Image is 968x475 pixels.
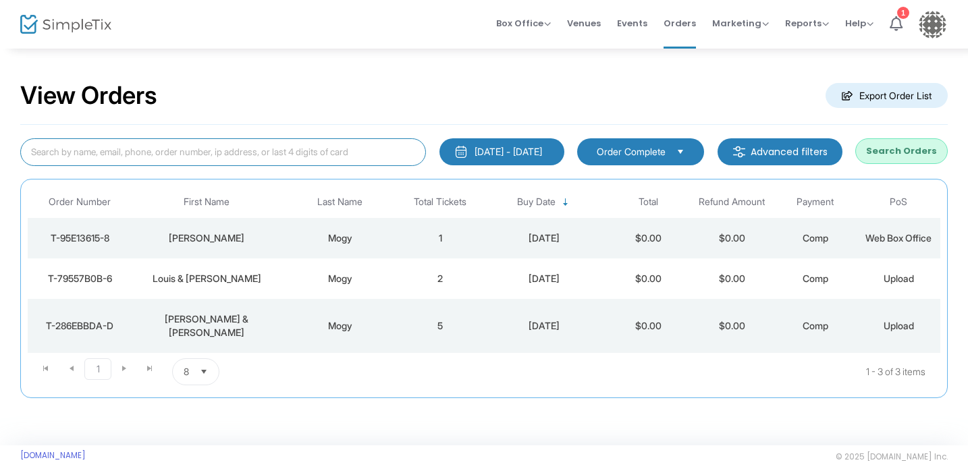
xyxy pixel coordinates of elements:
span: Comp [803,273,828,284]
th: Total [607,186,690,218]
m-button: Export Order List [826,83,948,108]
button: Select [671,144,690,159]
div: 9/15/2025 [485,272,603,285]
span: © 2025 [DOMAIN_NAME] Inc. [836,451,948,462]
span: Web Box Office [865,232,932,244]
td: $0.00 [607,258,690,299]
div: 9/16/2025 [485,231,603,245]
h2: View Orders [20,81,157,111]
td: $0.00 [691,218,774,258]
img: monthly [454,145,468,159]
td: $0.00 [607,299,690,353]
div: Mogy [286,319,396,333]
span: Sortable [560,197,571,208]
td: 1 [398,218,481,258]
span: Order Complete [597,145,666,159]
th: Refund Amount [691,186,774,218]
span: Marketing [712,17,769,30]
span: Comp [803,320,828,331]
span: Page 1 [84,358,111,380]
m-button: Advanced filters [718,138,842,165]
kendo-pager-info: 1 - 3 of 3 items [354,358,925,385]
span: Order Number [49,196,111,208]
td: $0.00 [607,218,690,258]
span: Events [617,6,647,40]
span: Upload [884,273,914,284]
input: Search by name, email, phone, order number, ip address, or last 4 digits of card [20,138,426,166]
div: Louis & Cindy [135,272,278,285]
td: 2 [398,258,481,299]
span: Orders [664,6,696,40]
span: Venues [567,6,601,40]
div: [DATE] - [DATE] [475,145,542,159]
button: Search Orders [855,138,948,164]
button: [DATE] - [DATE] [439,138,564,165]
td: $0.00 [691,299,774,353]
div: Marlin [135,231,278,245]
div: Mogy [286,231,396,245]
span: Last Name [317,196,362,208]
div: Ferris & Rachel [135,312,278,339]
div: T-79557B0B-6 [31,272,128,285]
span: Reports [785,17,829,30]
div: Mogy [286,272,396,285]
td: 5 [398,299,481,353]
td: $0.00 [691,258,774,299]
span: Upload [884,320,914,331]
div: 1 [897,4,909,16]
a: [DOMAIN_NAME] [20,450,86,461]
span: Box Office [496,17,551,30]
div: T-286EBBDA-D [31,319,128,333]
th: Total Tickets [398,186,481,218]
div: Data table [28,186,940,353]
span: Help [845,17,873,30]
img: filter [732,145,746,159]
span: First Name [184,196,230,208]
div: T-95E13615-8 [31,231,128,245]
div: 9/15/2025 [485,319,603,333]
span: 8 [184,365,189,379]
span: Comp [803,232,828,244]
span: Payment [797,196,834,208]
span: Buy Date [517,196,556,208]
button: Select [194,359,213,385]
span: PoS [890,196,907,208]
